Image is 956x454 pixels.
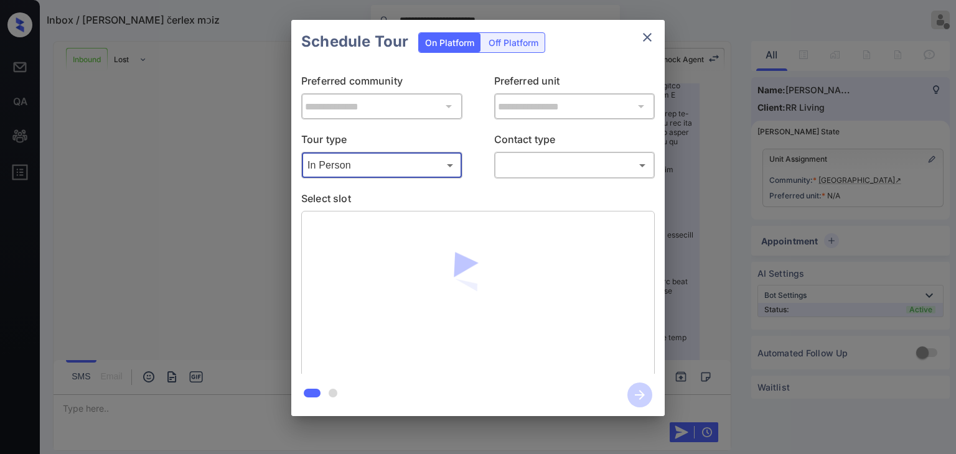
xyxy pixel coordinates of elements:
[301,73,462,93] p: Preferred community
[301,191,655,211] p: Select slot
[635,25,660,50] button: close
[291,20,418,63] h2: Schedule Tour
[405,221,551,367] img: loaderv1.7921fd1ed0a854f04152.gif
[301,132,462,152] p: Tour type
[304,155,459,175] div: In Person
[494,132,655,152] p: Contact type
[494,73,655,93] p: Preferred unit
[419,33,480,52] div: On Platform
[482,33,545,52] div: Off Platform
